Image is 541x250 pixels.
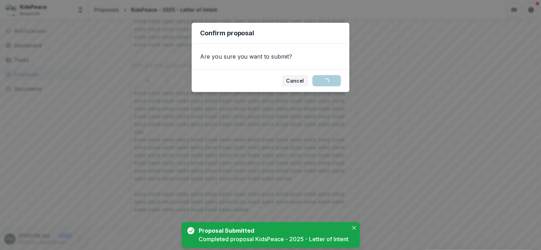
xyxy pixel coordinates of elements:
[199,226,346,235] div: Proposal Submitted
[192,44,349,69] div: Are you sure you want to submit?
[350,224,358,232] button: Close
[282,75,308,87] button: Cancel
[192,23,349,44] header: Confirm proposal
[199,235,348,243] div: Completed proposal KidsPeace - 2025 - Letter of Intent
